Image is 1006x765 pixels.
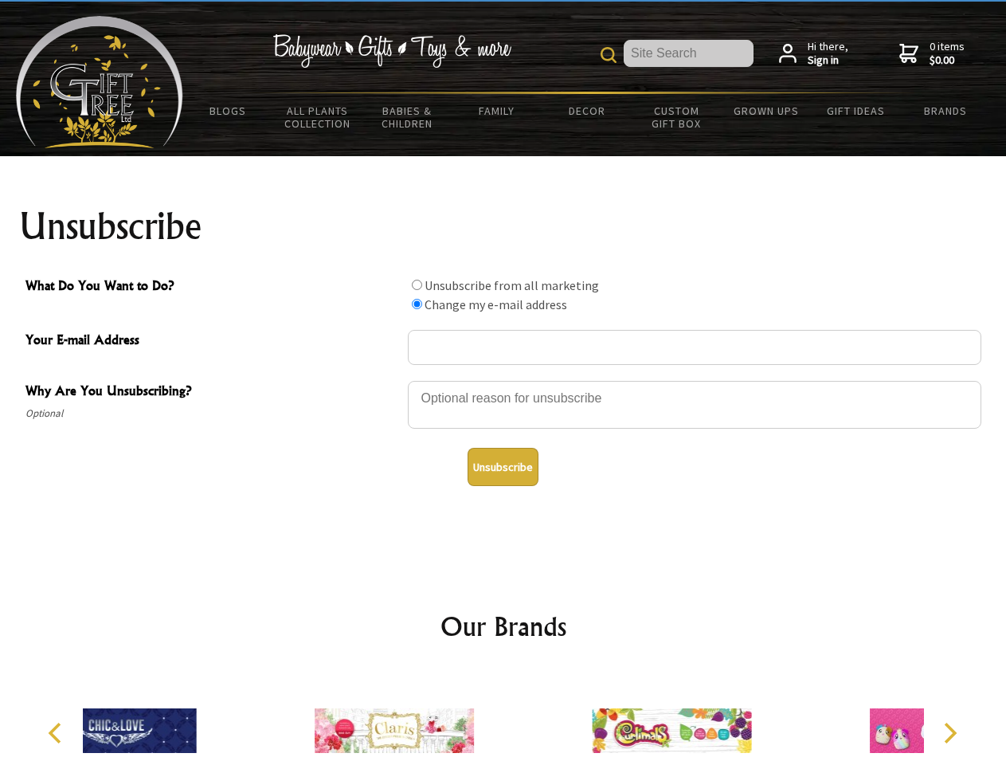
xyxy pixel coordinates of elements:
[16,16,183,148] img: Babyware - Gifts - Toys and more...
[425,296,567,312] label: Change my e-mail address
[19,207,988,245] h1: Unsubscribe
[183,94,273,127] a: BLOGS
[601,47,617,63] img: product search
[468,448,538,486] button: Unsubscribe
[25,404,400,423] span: Optional
[362,94,452,140] a: Babies & Children
[930,39,965,68] span: 0 items
[811,94,901,127] a: Gift Ideas
[272,34,511,68] img: Babywear - Gifts - Toys & more
[273,94,363,140] a: All Plants Collection
[721,94,811,127] a: Grown Ups
[412,280,422,290] input: What Do You Want to Do?
[40,716,75,751] button: Previous
[32,607,975,645] h2: Our Brands
[779,40,848,68] a: Hi there,Sign in
[901,94,991,127] a: Brands
[25,330,400,353] span: Your E-mail Address
[624,40,754,67] input: Site Search
[25,381,400,404] span: Why Are You Unsubscribing?
[542,94,632,127] a: Decor
[452,94,542,127] a: Family
[930,53,965,68] strong: $0.00
[412,299,422,309] input: What Do You Want to Do?
[408,381,981,429] textarea: Why Are You Unsubscribing?
[899,40,965,68] a: 0 items$0.00
[632,94,722,140] a: Custom Gift Box
[425,277,599,293] label: Unsubscribe from all marketing
[808,40,848,68] span: Hi there,
[808,53,848,68] strong: Sign in
[408,330,981,365] input: Your E-mail Address
[932,716,967,751] button: Next
[25,276,400,299] span: What Do You Want to Do?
